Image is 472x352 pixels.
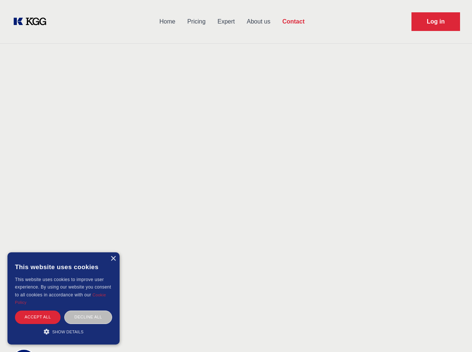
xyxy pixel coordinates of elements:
a: KOL Knowledge Platform: Talk to Key External Experts (KEE) [12,16,52,28]
div: Close [110,256,116,262]
span: This website uses cookies to improve user experience. By using our website you consent to all coo... [15,277,111,298]
a: Expert [212,12,241,31]
div: Accept all [15,311,61,324]
a: Pricing [181,12,212,31]
a: About us [241,12,276,31]
a: Cookie Policy [15,293,106,305]
div: Decline all [64,311,112,324]
span: Show details [52,330,84,334]
div: Show details [15,328,112,335]
iframe: Chat Widget [435,316,472,352]
div: This website uses cookies [15,258,112,276]
a: Contact [276,12,311,31]
a: Request Demo [411,12,460,31]
a: Home [153,12,181,31]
